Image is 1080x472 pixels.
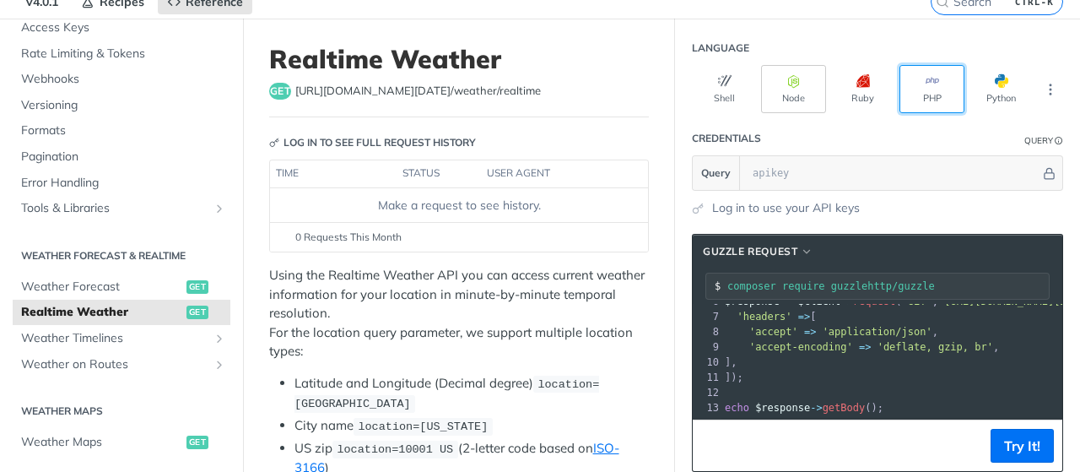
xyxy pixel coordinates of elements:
span: location=10001 US [337,443,453,456]
svg: More ellipsis [1043,82,1058,97]
div: Log in to see full request history [269,135,476,150]
span: => [804,326,816,338]
button: Show subpages for Weather Timelines [213,332,226,345]
svg: Key [269,138,279,148]
li: City name [294,416,649,436]
th: user agent [481,160,614,187]
a: Error Handling [13,171,230,196]
button: PHP [899,65,964,113]
button: Copy to clipboard [701,433,725,458]
span: Weather Forecast [21,279,182,296]
span: Weather Maps [21,434,182,451]
button: Ruby [830,65,895,113]
span: -> [810,402,822,414]
div: Query [1024,134,1053,147]
button: Node [761,65,826,113]
button: Python [969,65,1034,113]
i: Information [1055,137,1063,145]
span: Weather on Routes [21,356,208,373]
span: Access Keys [21,19,226,36]
span: Realtime Weather [21,304,182,321]
span: Weather Timelines [21,330,208,347]
div: 8 [693,324,721,339]
span: Guzzle Request [703,244,797,259]
th: status [397,160,481,187]
span: Versioning [21,97,226,114]
a: Formats [13,118,230,144]
a: Rate Limiting & Tokens [13,41,230,67]
span: Formats [21,122,226,139]
div: 10 [693,355,721,370]
a: Realtime Weatherget [13,300,230,325]
span: $response [755,402,810,414]
h2: Weather Forecast & realtime [13,248,230,263]
div: Make a request to see history. [277,197,641,214]
button: Show subpages for Tools & Libraries [213,202,226,215]
span: ], [725,356,737,368]
span: 'accept-encoding' [749,341,853,353]
div: Credentials [692,131,761,146]
span: Tools & Libraries [21,200,208,217]
span: Pagination [21,149,226,165]
li: Latitude and Longitude (Decimal degree) [294,374,649,414]
h1: Realtime Weather [269,44,649,74]
span: => [798,311,810,323]
span: get [186,436,208,449]
a: Versioning [13,93,230,118]
span: location=[US_STATE] [358,420,488,433]
span: , [725,341,999,353]
a: Webhooks [13,67,230,92]
input: Request instructions [727,280,1049,292]
span: get [269,83,291,100]
span: Rate Limiting & Tokens [21,46,226,62]
input: apikey [744,156,1040,190]
span: [ [725,311,817,323]
a: Weather Mapsget [13,430,230,455]
span: ]); [725,372,743,383]
span: 0 Requests This Month [295,230,402,245]
div: Language [692,41,749,56]
span: 'deflate, gzip, br' [877,341,993,353]
div: 11 [693,370,721,385]
button: Shell [692,65,757,113]
span: get [186,280,208,294]
div: 9 [693,339,721,355]
span: , [725,326,938,338]
span: 'application/json' [823,326,932,338]
span: echo [725,402,749,414]
div: 13 [693,400,721,415]
button: Show subpages for Weather on Routes [213,358,226,372]
span: 'accept' [749,326,798,338]
a: Weather TimelinesShow subpages for Weather Timelines [13,326,230,351]
div: QueryInformation [1024,134,1063,147]
button: More Languages [1038,77,1063,102]
span: Query [701,165,731,181]
th: time [270,160,397,187]
span: get [186,306,208,319]
a: Pagination [13,144,230,170]
div: 12 [693,385,721,400]
a: Tools & LibrariesShow subpages for Tools & Libraries [13,196,230,221]
span: 'headers' [737,311,791,323]
a: Access Keys [13,15,230,41]
p: Using the Realtime Weather API you can access current weather information for your location in mi... [269,266,649,361]
span: (); [725,402,883,414]
span: Webhooks [21,71,226,88]
a: Log in to use your API keys [712,199,860,217]
span: Error Handling [21,175,226,192]
span: => [859,341,871,353]
div: 7 [693,309,721,324]
button: Try It! [991,429,1054,463]
span: getBody [823,402,866,414]
button: Query [693,156,740,190]
a: Weather on RoutesShow subpages for Weather on Routes [13,352,230,377]
button: Hide [1040,165,1058,182]
a: Weather Forecastget [13,274,230,300]
h2: Weather Maps [13,404,230,419]
span: https://api.tomorrow.io/v4/weather/realtime [295,83,541,100]
button: Guzzle Request [697,243,819,260]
